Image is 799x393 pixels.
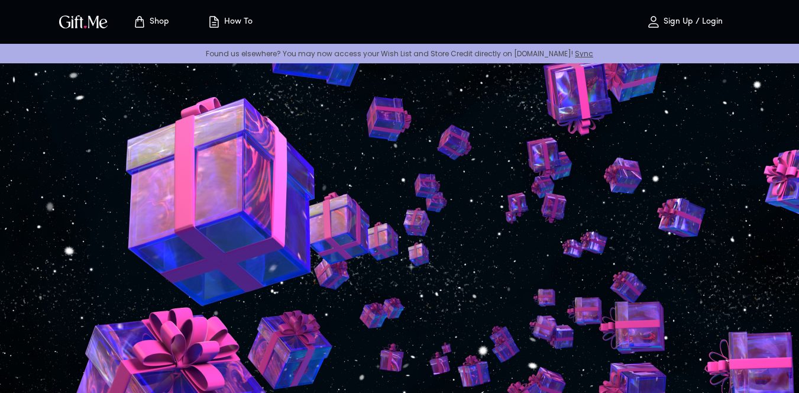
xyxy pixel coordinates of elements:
button: Sign Up / Login [626,3,744,41]
p: Shop [147,17,169,27]
p: Found us elsewhere? You may now access your Wish List and Store Credit directly on [DOMAIN_NAME]! [9,49,790,59]
a: Sync [575,49,593,59]
img: GiftMe Logo [57,13,110,30]
p: How To [221,17,253,27]
button: How To [198,3,263,41]
button: GiftMe Logo [56,15,111,29]
button: Store page [118,3,183,41]
img: how-to.svg [207,15,221,29]
p: Sign Up / Login [661,17,723,27]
